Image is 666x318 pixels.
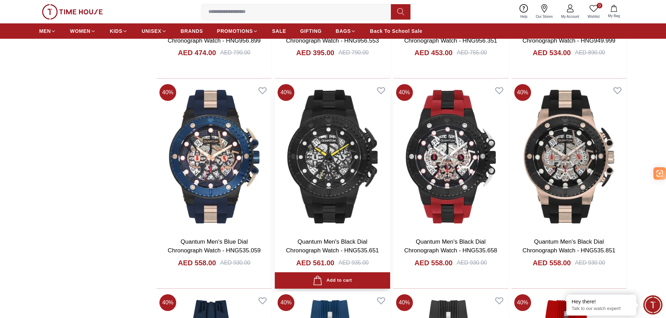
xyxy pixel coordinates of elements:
a: SALE [272,25,286,37]
a: Quantum Men's Black Dial Chronograph Watch - HNG535.851 [522,238,615,254]
span: KIDS [110,28,122,35]
span: GIFTING [300,28,322,35]
span: PROMOTIONS [217,28,253,35]
span: 40 % [278,84,294,101]
div: AED 890.00 [575,49,605,57]
a: BRANDS [181,25,203,37]
span: SALE [272,28,286,35]
button: Add to cart [275,272,390,289]
span: BRANDS [181,28,203,35]
h4: AED 453.00 [415,48,453,58]
a: PROMOTIONS [217,25,258,37]
h4: AED 558.00 [178,258,216,268]
a: Quantum Men's Dark Blue Dial Chronograph Watch - HNG956.899 [168,28,261,44]
a: KIDS [110,25,128,37]
a: Quantum Men's Dark Blue Dial Chronograph Watch - HNG949.999 [522,28,615,44]
a: MEN [39,25,56,37]
span: Back To School Sale [370,28,422,35]
a: WOMEN [70,25,96,37]
h4: AED 395.00 [296,48,334,58]
a: Back To School Sale [370,25,422,37]
a: Quantum Men's Black Dial Chronograph Watch - HNG535.651 [286,238,379,254]
h4: AED 534.00 [533,48,571,58]
span: My Bag [605,13,623,19]
div: AED 930.00 [220,259,250,267]
a: GIFTING [300,25,322,37]
a: Quantum Men's Black Dial Chronograph Watch - HNG956.351 [404,28,497,44]
span: 40 % [514,84,531,101]
a: UNISEX [142,25,166,37]
img: Quantum Men's Black Dial Chronograph Watch - HNG535.651 [275,81,390,231]
div: AED 755.00 [457,49,487,57]
span: UNISEX [142,28,161,35]
div: AED 930.00 [457,259,487,267]
div: Add to cart [313,276,352,285]
span: 40 % [278,294,294,311]
a: Quantum Men's Black Dial Chronograph Watch - HNG535.658 [404,238,497,254]
div: AED 935.00 [338,259,368,267]
p: Talk to our watch expert! [572,306,631,312]
a: Quantum Men's Black Dial Chronograph Watch - HNG956.553 [286,28,379,44]
button: My Bag [604,3,624,20]
h4: AED 474.00 [178,48,216,58]
span: 40 % [396,84,413,101]
span: 0 [597,3,602,8]
img: ... [42,4,103,20]
div: AED 790.00 [338,49,368,57]
h4: AED 558.00 [415,258,453,268]
a: 0Wishlist [583,3,604,21]
span: 40 % [514,294,531,311]
div: AED 930.00 [575,259,605,267]
a: Our Stores [532,3,557,21]
div: AED 790.00 [220,49,250,57]
span: Wishlist [585,14,602,19]
a: BAGS [336,25,356,37]
a: Quantum Men's Blue Dial Chronograph Watch - HNG535.059 [168,238,261,254]
span: BAGS [336,28,351,35]
span: 40 % [159,294,176,311]
span: Help [517,14,530,19]
h4: AED 558.00 [533,258,571,268]
div: Chat Widget [643,295,663,315]
img: Quantum Men's Blue Dial Chronograph Watch - HNG535.059 [157,81,272,231]
div: Hey there! [572,298,631,305]
span: MEN [39,28,51,35]
a: Help [516,3,532,21]
span: WOMEN [70,28,91,35]
img: Quantum Men's Black Dial Chronograph Watch - HNG535.658 [393,81,508,231]
img: Quantum Men's Black Dial Chronograph Watch - HNG535.851 [511,81,626,231]
span: 40 % [396,294,413,311]
h4: AED 561.00 [296,258,334,268]
span: Our Stores [533,14,556,19]
span: My Account [558,14,582,19]
span: 40 % [159,84,176,101]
